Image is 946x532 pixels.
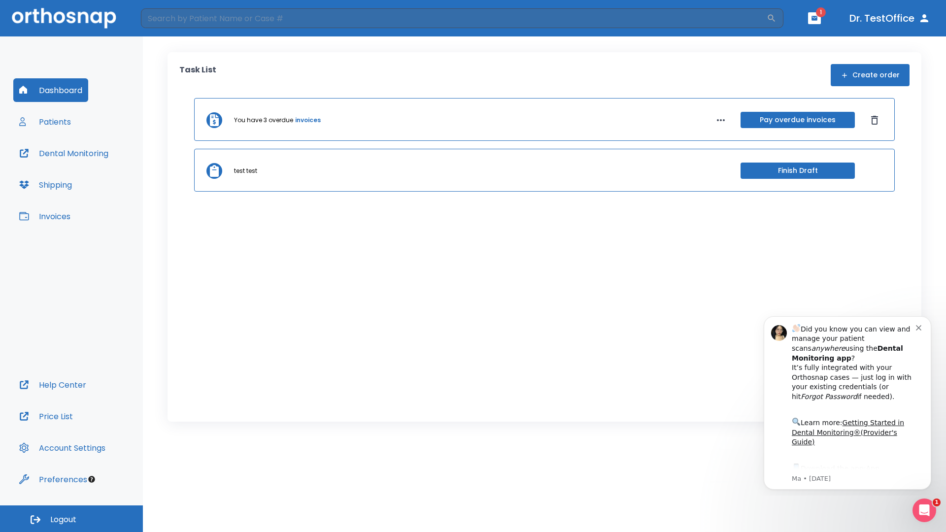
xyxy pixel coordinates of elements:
[234,166,257,175] p: test test
[141,8,767,28] input: Search by Patient Name or Case #
[13,173,78,197] button: Shipping
[295,116,321,125] a: invoices
[43,167,167,176] p: Message from Ma, sent 5w ago
[831,64,910,86] button: Create order
[13,373,92,397] button: Help Center
[50,514,76,525] span: Logout
[13,110,77,133] button: Patients
[13,204,76,228] button: Invoices
[912,499,936,522] iframe: Intercom live chat
[816,7,826,17] span: 1
[13,141,114,165] button: Dental Monitoring
[87,475,96,484] div: Tooltip anchor
[741,112,855,128] button: Pay overdue invoices
[234,116,293,125] p: You have 3 overdue
[845,9,934,27] button: Dr. TestOffice
[867,112,882,128] button: Dismiss
[13,78,88,102] button: Dashboard
[12,8,116,28] img: Orthosnap
[933,499,941,506] span: 1
[179,64,216,86] p: Task List
[741,163,855,179] button: Finish Draft
[13,467,93,491] button: Preferences
[167,15,175,23] button: Dismiss notification
[13,436,111,460] button: Account Settings
[749,307,946,496] iframe: Intercom notifications message
[13,404,79,428] button: Price List
[43,155,167,205] div: Download the app: | ​ Let us know if you need help getting started!
[43,157,131,175] a: App Store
